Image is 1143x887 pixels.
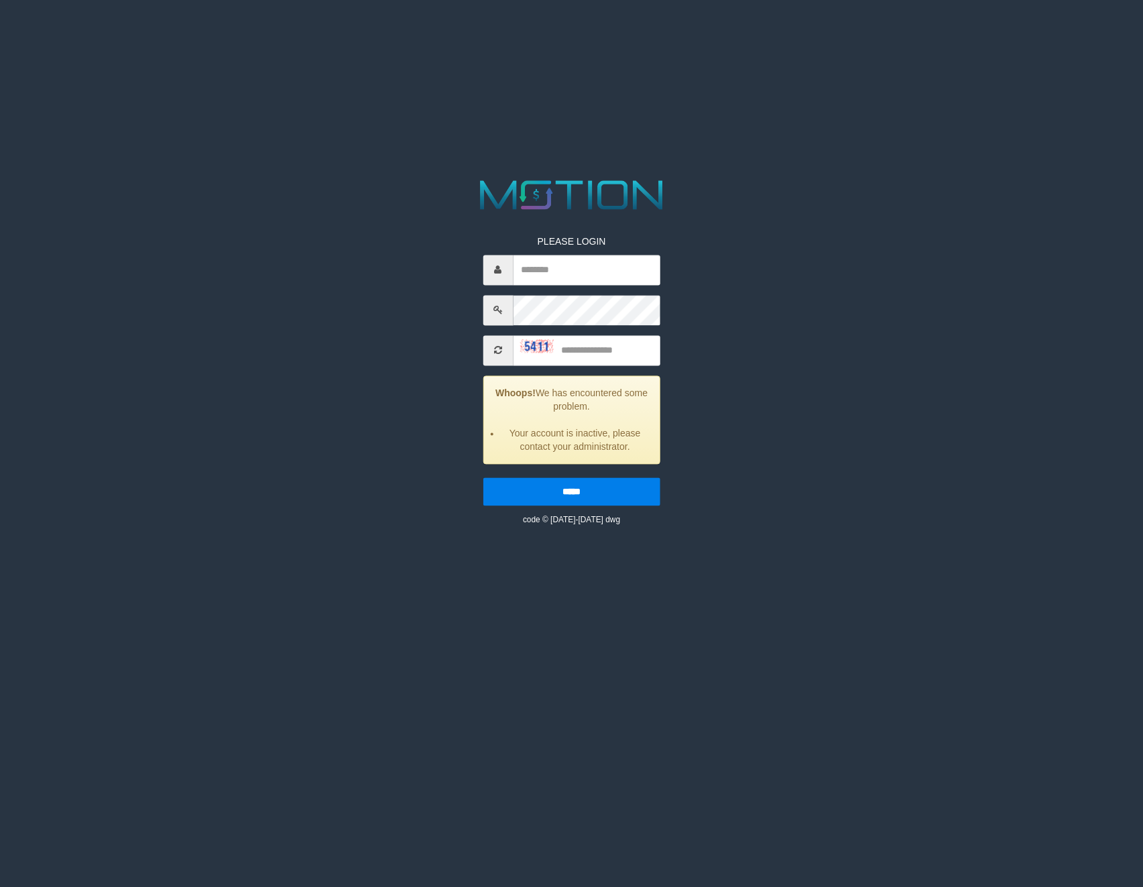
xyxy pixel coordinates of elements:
[483,375,660,464] div: We has encountered some problem.
[523,515,620,524] small: code © [DATE]-[DATE] dwg
[471,175,671,215] img: MOTION_logo.png
[500,426,649,453] li: Your account is inactive, please contact your administrator.
[483,235,660,248] p: PLEASE LOGIN
[495,388,536,398] strong: Whoops!
[520,339,553,353] img: captcha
